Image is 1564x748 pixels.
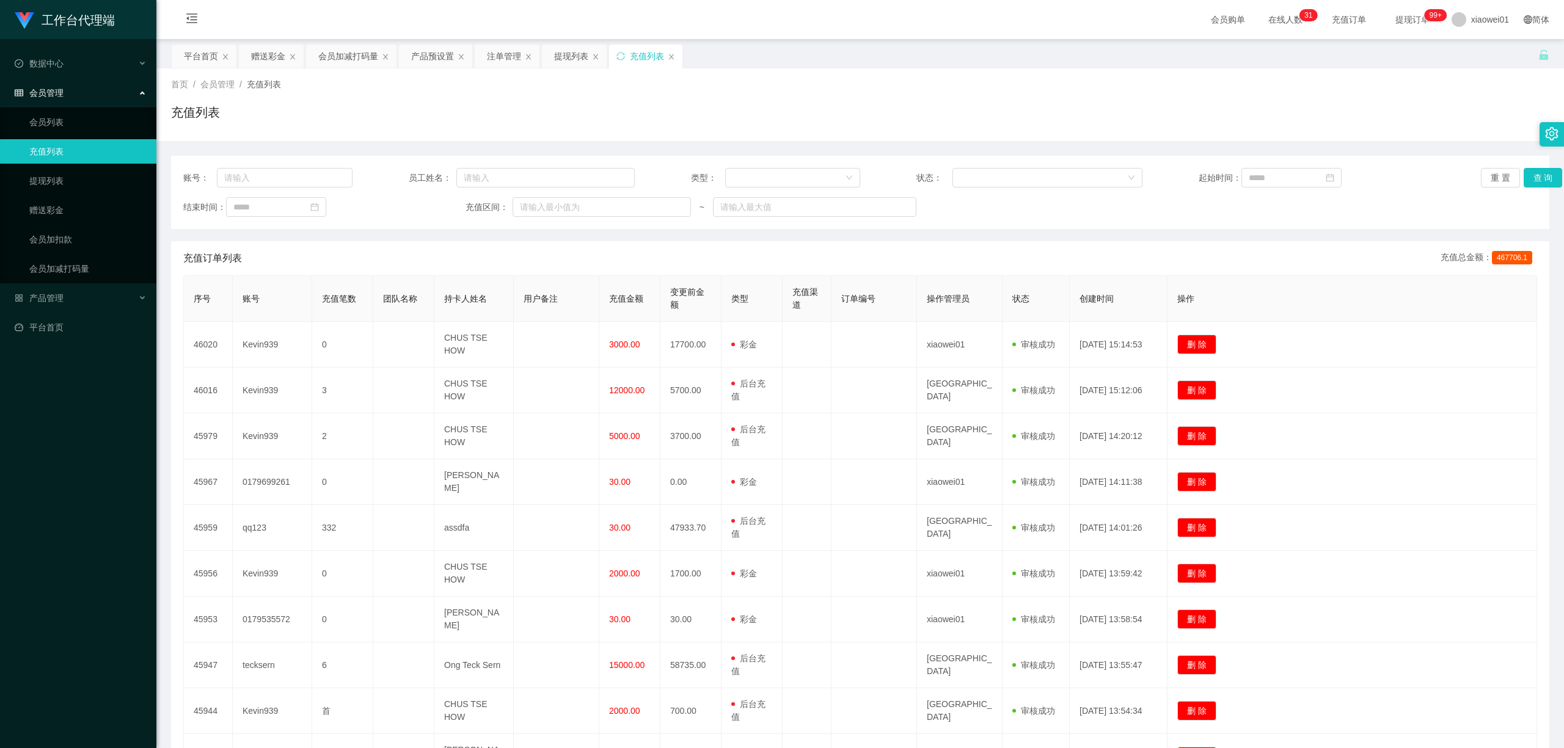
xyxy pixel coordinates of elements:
[1441,251,1537,266] div: 充值总金额：
[660,322,722,368] td: 17700.00
[1389,15,1436,24] span: 提现订单
[731,653,766,676] span: 后台充值
[1177,518,1216,537] button: 删 除
[312,413,373,459] td: 2
[1545,127,1559,140] i: 图标: setting
[42,1,115,40] h1: 工作台代理端
[1177,294,1194,303] span: 操作
[434,459,514,505] td: [PERSON_NAME]
[233,413,312,459] td: Kevin939
[217,168,353,187] input: 请输入
[731,516,766,539] span: 后台充值
[318,45,378,68] div: 会员加减打码量
[312,368,373,413] td: 3
[1012,614,1055,624] span: 审核成功
[670,287,704,310] span: 变更前金额
[15,293,64,303] span: 产品管理
[171,103,220,122] h1: 充值列表
[15,89,23,97] i: 图标: table
[184,597,233,642] td: 45953
[917,597,1003,642] td: xiaowei01
[609,294,643,303] span: 充值金额
[171,79,188,89] span: 首页
[184,642,233,688] td: 45947
[434,368,514,413] td: CHUS TSE HOW
[1012,385,1055,395] span: 审核成功
[660,597,722,642] td: 30.00
[1070,551,1168,597] td: [DATE] 13:59:42
[609,523,630,532] span: 30.00
[1070,642,1168,688] td: [DATE] 13:55:47
[233,322,312,368] td: Kevin939
[15,294,23,302] i: 图标: appstore-o
[251,45,285,68] div: 赠送彩金
[466,201,513,214] span: 充值区间：
[1309,9,1313,21] p: 1
[1070,459,1168,505] td: [DATE] 14:11:38
[660,505,722,551] td: 47933.70
[927,294,970,303] span: 操作管理员
[29,110,147,134] a: 会员列表
[592,53,599,60] i: 图标: close
[409,172,456,184] span: 员工姓名：
[616,52,625,60] i: 图标: sync
[609,660,645,670] span: 15000.00
[184,688,233,734] td: 45944
[1177,655,1216,675] button: 删 除
[609,568,640,578] span: 2000.00
[1012,340,1055,349] span: 审核成功
[233,597,312,642] td: 0179535572
[841,294,875,303] span: 订单编号
[917,368,1003,413] td: [GEOGRAPHIC_DATA]
[731,379,766,401] span: 后台充值
[193,79,195,89] span: /
[668,53,675,60] i: 图标: close
[184,368,233,413] td: 46016
[312,551,373,597] td: 0
[660,368,722,413] td: 5700.00
[1012,294,1029,303] span: 状态
[184,551,233,597] td: 45956
[554,45,588,68] div: 提现列表
[184,505,233,551] td: 45959
[383,294,417,303] span: 团队名称
[660,551,722,597] td: 1700.00
[1304,9,1309,21] p: 3
[609,477,630,487] span: 30.00
[183,201,226,214] span: 结束时间：
[434,322,514,368] td: CHUS TSE HOW
[247,79,281,89] span: 充值列表
[524,294,558,303] span: 用户备注
[691,172,725,184] span: 类型：
[660,688,722,734] td: 700.00
[222,53,229,60] i: 图标: close
[1070,688,1168,734] td: [DATE] 13:54:34
[691,201,713,214] span: ~
[846,174,853,183] i: 图标: down
[411,45,454,68] div: 产品预设置
[434,413,514,459] td: CHUS TSE HOW
[243,294,260,303] span: 账号
[434,505,514,551] td: assdfa
[609,431,640,441] span: 5000.00
[183,251,242,266] span: 充值订单列表
[1299,9,1317,21] sup: 31
[322,294,356,303] span: 充值笔数
[1070,322,1168,368] td: [DATE] 15:14:53
[1177,609,1216,629] button: 删 除
[1326,173,1334,182] i: 图标: calendar
[233,642,312,688] td: tecksern
[916,172,952,184] span: 状态：
[312,459,373,505] td: 0
[609,614,630,624] span: 30.00
[233,551,312,597] td: Kevin939
[15,88,64,98] span: 会员管理
[200,79,235,89] span: 会员管理
[1012,706,1055,716] span: 审核成功
[312,505,373,551] td: 332
[630,45,664,68] div: 充值列表
[458,53,465,60] i: 图标: close
[434,688,514,734] td: CHUS TSE HOW
[731,568,757,578] span: 彩金
[15,15,115,24] a: 工作台代理端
